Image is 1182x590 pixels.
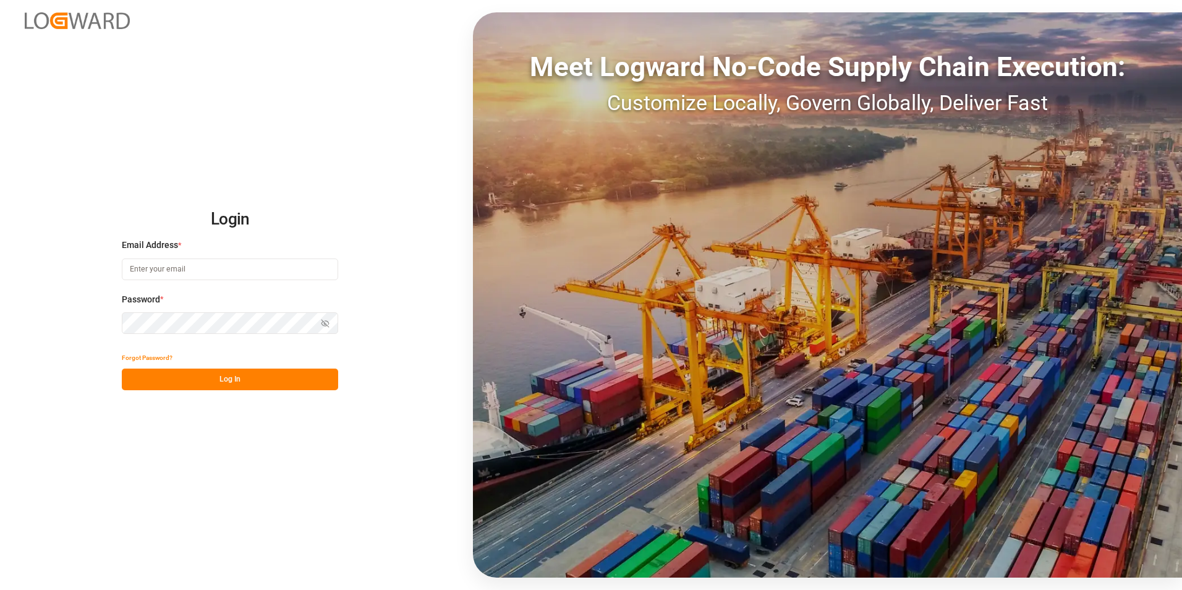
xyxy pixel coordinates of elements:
[122,293,160,306] span: Password
[122,369,338,390] button: Log In
[473,87,1182,119] div: Customize Locally, Govern Globally, Deliver Fast
[122,200,338,239] h2: Login
[122,347,172,369] button: Forgot Password?
[25,12,130,29] img: Logward_new_orange.png
[122,239,178,252] span: Email Address
[473,46,1182,87] div: Meet Logward No-Code Supply Chain Execution:
[122,259,338,280] input: Enter your email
